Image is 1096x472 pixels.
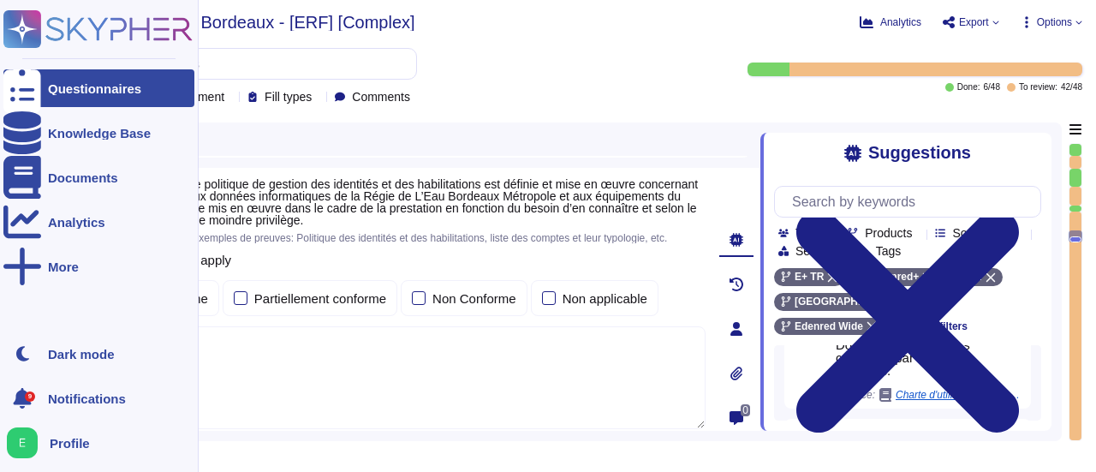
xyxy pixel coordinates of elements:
span: 42 / 48 [1061,83,1082,92]
span: To review: [1019,83,1057,92]
span: Bordeaux - [ERF] [Complex] [201,14,415,31]
span: Notifications [48,392,126,405]
span: 6 / 48 [983,83,999,92]
span: undefinedExemples de preuves: Politique des identités et des habilitations, liste des comptes et ... [147,232,668,244]
span: Profile [50,437,90,450]
div: Documents [48,171,118,184]
span: Options [1037,17,1072,27]
img: user [7,427,38,458]
span: Export [959,17,989,27]
div: Dark mode [48,348,115,361]
p: Select all that apply [120,254,706,266]
span: R16 : Une politique de gestion des identités et des habilitations est définie et mise en œuvre co... [147,177,699,227]
span: Analytics [880,17,921,27]
span: Comments [352,91,410,103]
div: Partiellement conforme [254,292,386,305]
span: Fill types [265,91,312,103]
button: user [3,424,50,462]
a: Knowledge Base [3,114,194,152]
div: 9 [25,391,35,402]
div: Analytics [48,216,105,229]
div: Non applicable [563,292,647,305]
input: Search by keywords [783,187,1040,217]
a: Analytics [3,203,194,241]
a: Questionnaires [3,69,194,107]
div: Questionnaires [48,82,141,95]
input: Search by keywords [68,49,416,79]
button: Analytics [860,15,921,29]
span: Done: [957,83,980,92]
div: More [48,260,79,273]
div: Non Conforme [432,292,516,305]
span: 0 [741,404,750,416]
a: Documents [3,158,194,196]
div: Knowledge Base [48,127,151,140]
